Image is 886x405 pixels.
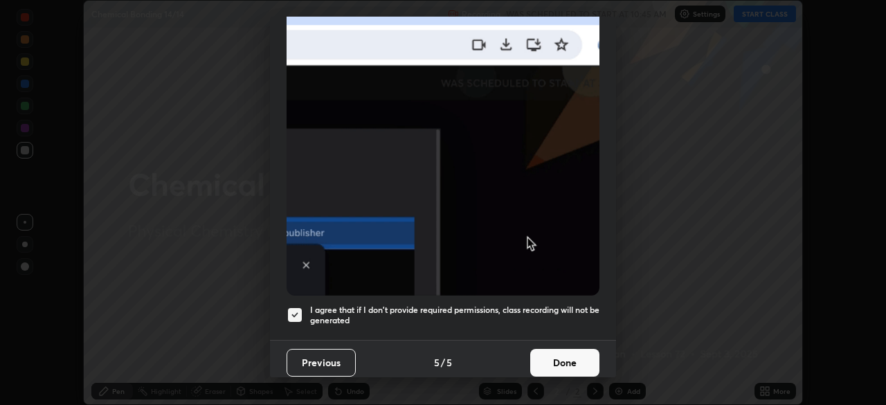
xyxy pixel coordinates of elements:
[287,349,356,377] button: Previous
[530,349,599,377] button: Done
[441,355,445,370] h4: /
[434,355,440,370] h4: 5
[446,355,452,370] h4: 5
[310,305,599,326] h5: I agree that if I don't provide required permissions, class recording will not be generated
